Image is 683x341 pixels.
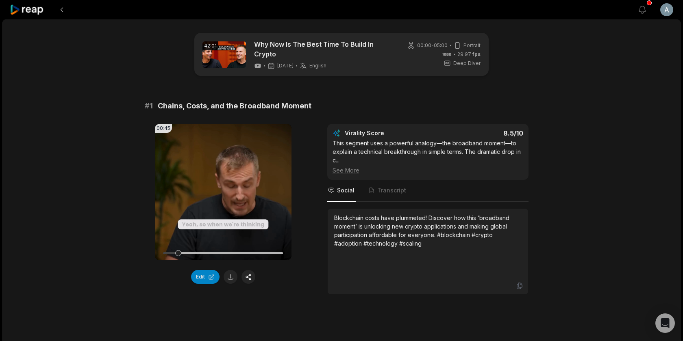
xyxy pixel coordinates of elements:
[472,51,481,57] span: fps
[333,139,523,175] div: This segment uses a powerful analogy—the broadband moment—to explain a technical breakthrough in ...
[655,313,675,333] div: Open Intercom Messenger
[155,124,291,260] video: Your browser does not support mp4 format.
[254,39,394,59] a: Why Now Is The Best Time To Build In Crypto
[377,186,406,194] span: Transcript
[145,100,153,112] span: # 1
[191,270,220,284] button: Edit
[277,63,294,69] span: [DATE]
[436,129,523,137] div: 8.5 /10
[463,42,481,49] span: Portrait
[457,51,481,58] span: 29.97
[333,166,523,175] div: See More
[334,214,522,248] div: Blockchain costs have plummeted! Discover how this ‘broadband moment’ is unlocking new crypto app...
[417,42,448,49] span: 00:00 - 05:00
[327,180,529,202] nav: Tabs
[309,63,326,69] span: English
[345,129,432,137] div: Virality Score
[158,100,311,112] span: Chains, Costs, and the Broadband Moment
[337,186,355,194] span: Social
[453,60,481,67] span: Deep Diver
